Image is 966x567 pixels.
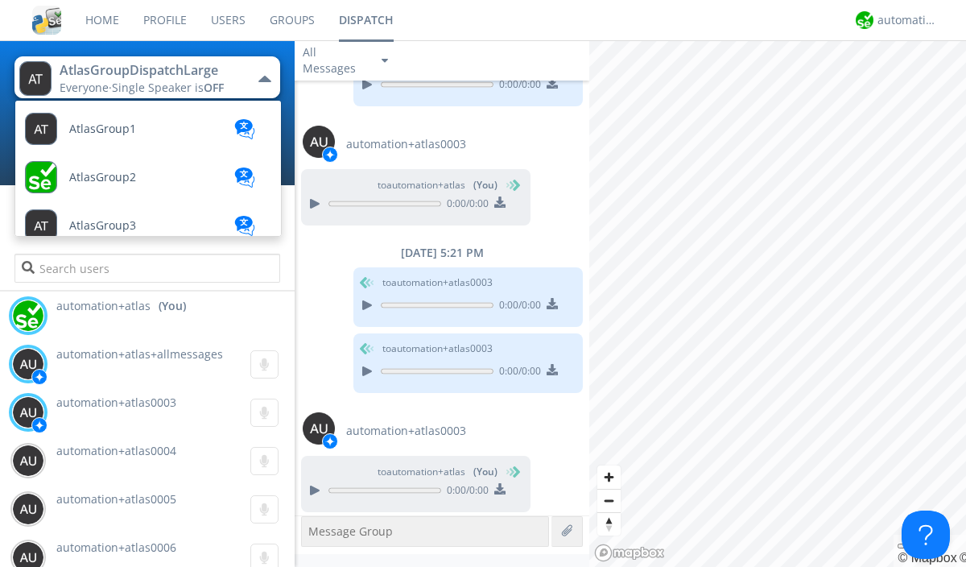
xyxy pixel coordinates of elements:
[494,483,506,495] img: download media button
[494,197,506,208] img: download media button
[295,245,589,261] div: [DATE] 5:21 PM
[204,80,224,95] span: OFF
[856,11,873,29] img: d2d01cd9b4174d08988066c6d424eccd
[303,126,335,158] img: 373638.png
[597,512,621,536] button: Reset bearing to north
[69,220,136,232] span: AtlasGroup3
[69,123,136,135] span: AtlasGroup1
[14,56,279,98] button: AtlasGroupDispatchLargeEveryone·Single Speaker isOFF
[56,395,176,410] span: automation+atlas0003
[493,298,541,316] span: 0:00 / 0:00
[233,216,257,236] img: translation-blue.svg
[56,491,176,507] span: automation+atlas0005
[56,298,151,314] span: automation+atlas
[378,465,497,479] span: to automation+atlas
[597,513,621,536] span: Reset bearing to north
[60,80,241,96] div: Everyone ·
[346,136,466,152] span: automation+atlas0003
[56,346,223,362] span: automation+atlas+allmessages
[547,298,558,309] img: download media button
[877,12,938,28] div: automation+atlas
[12,300,44,332] img: d2d01cd9b4174d08988066c6d424eccd
[898,551,956,565] a: Mapbox
[441,483,489,501] span: 0:00 / 0:00
[14,254,279,283] input: Search users
[233,119,257,139] img: translation-blue.svg
[12,493,44,525] img: 373638.png
[898,544,910,548] button: Toggle attribution
[56,443,176,458] span: automation+atlas0004
[12,396,44,428] img: 373638.png
[473,465,497,478] span: (You)
[473,178,497,192] span: (You)
[441,197,489,214] span: 0:00 / 0:00
[14,100,282,237] ul: AtlasGroupDispatchLargeEveryone·Single Speaker isOFF
[346,423,466,439] span: automation+atlas0003
[493,364,541,382] span: 0:00 / 0:00
[547,77,558,89] img: download media button
[60,61,241,80] div: AtlasGroupDispatchLarge
[597,490,621,512] span: Zoom out
[32,6,61,35] img: cddb5a64eb264b2086981ab96f4c1ba7
[597,466,621,489] button: Zoom in
[112,80,224,95] span: Single Speaker is
[12,445,44,477] img: 373638.png
[382,275,493,290] span: to automation+atlas0003
[303,412,335,445] img: 373638.png
[547,364,558,375] img: download media button
[902,511,950,559] iframe: Toggle Customer Support
[12,348,44,380] img: 373638.png
[69,172,136,184] span: AtlasGroup2
[159,298,186,314] div: (You)
[378,178,497,192] span: to automation+atlas
[19,61,52,96] img: 373638.png
[382,341,493,356] span: to automation+atlas0003
[493,77,541,95] span: 0:00 / 0:00
[597,489,621,512] button: Zoom out
[303,44,367,77] div: All Messages
[56,540,176,555] span: automation+atlas0006
[382,59,388,63] img: caret-down-sm.svg
[233,168,257,188] img: translation-blue.svg
[594,544,665,562] a: Mapbox logo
